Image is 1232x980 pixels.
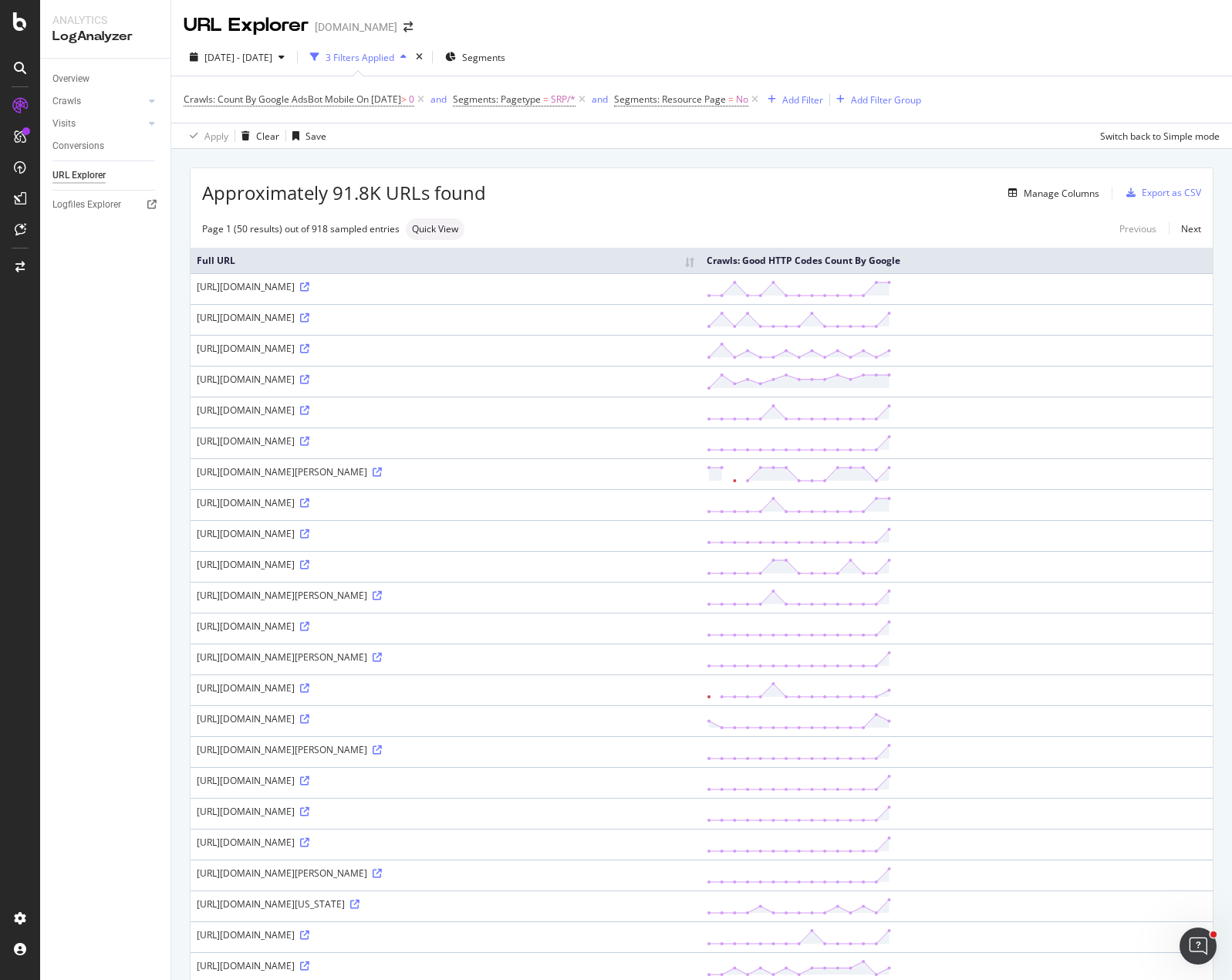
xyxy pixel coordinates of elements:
[700,248,1213,273] th: Crawls: Good HTTP Codes Count By Google
[851,93,921,106] div: Add Filter Group
[401,93,407,106] span: >
[197,867,694,880] div: [URL][DOMAIN_NAME][PERSON_NAME]
[204,130,228,143] div: Apply
[551,89,575,110] span: SRP/*
[304,45,413,69] button: 3 Filters Applied
[184,93,354,106] span: Crawls: Count By Google AdsBot Mobile
[1180,928,1217,965] iframe: Intercom live chat
[197,527,694,540] div: [URL][DOMAIN_NAME]
[197,373,694,386] div: [URL][DOMAIN_NAME]
[197,311,694,324] div: [URL][DOMAIN_NAME]
[736,89,748,110] span: No
[430,92,447,106] button: and
[197,897,694,911] div: [URL][DOMAIN_NAME][US_STATE]
[52,71,160,87] a: Overview
[197,558,694,571] div: [URL][DOMAIN_NAME]
[592,92,608,106] button: and
[52,93,81,110] div: Crawls
[197,959,694,972] div: [URL][DOMAIN_NAME]
[412,225,458,234] span: Quick View
[52,167,106,184] div: URL Explorer
[403,22,413,32] div: arrow-right-arrow-left
[286,123,326,148] button: Save
[52,116,76,132] div: Visits
[52,28,158,46] div: LogAnalyzer
[1100,130,1220,143] div: Switch back to Simple mode
[197,465,694,478] div: [URL][DOMAIN_NAME][PERSON_NAME]
[52,93,144,110] a: Crawls
[184,12,309,39] div: URL Explorer
[52,12,158,28] div: Analytics
[197,342,694,355] div: [URL][DOMAIN_NAME]
[235,123,279,148] button: Clear
[197,589,694,602] div: [URL][DOMAIN_NAME][PERSON_NAME]
[52,197,121,213] div: Logfiles Explorer
[1002,184,1099,202] button: Manage Columns
[202,222,400,235] div: Page 1 (50 results) out of 918 sampled entries
[52,71,89,87] div: Overview
[52,167,160,184] a: URL Explorer
[197,651,694,664] div: [URL][DOMAIN_NAME][PERSON_NAME]
[52,138,160,154] a: Conversions
[453,93,541,106] span: Segments: Pagetype
[439,45,511,69] button: Segments
[592,93,608,106] div: and
[413,49,426,65] div: times
[52,138,104,154] div: Conversions
[761,90,823,109] button: Add Filter
[1120,181,1201,205] button: Export as CSV
[52,197,160,213] a: Logfiles Explorer
[52,116,144,132] a: Visits
[1169,218,1201,240] a: Next
[256,130,279,143] div: Clear
[197,280,694,293] div: [URL][DOMAIN_NAME]
[1094,123,1220,148] button: Switch back to Simple mode
[197,928,694,941] div: [URL][DOMAIN_NAME]
[197,496,694,509] div: [URL][DOMAIN_NAME]
[305,130,326,143] div: Save
[430,93,447,106] div: and
[356,93,401,106] span: On [DATE]
[197,805,694,818] div: [URL][DOMAIN_NAME]
[204,51,272,64] span: [DATE] - [DATE]
[782,93,823,106] div: Add Filter
[184,123,228,148] button: Apply
[728,93,734,106] span: =
[197,836,694,849] div: [URL][DOMAIN_NAME]
[197,681,694,694] div: [URL][DOMAIN_NAME]
[197,774,694,787] div: [URL][DOMAIN_NAME]
[197,434,694,448] div: [URL][DOMAIN_NAME]
[184,45,291,69] button: [DATE] - [DATE]
[197,743,694,756] div: [URL][DOMAIN_NAME][PERSON_NAME]
[830,90,921,109] button: Add Filter Group
[462,51,505,64] span: Segments
[326,51,394,64] div: 3 Filters Applied
[197,404,694,417] div: [URL][DOMAIN_NAME]
[614,93,726,106] span: Segments: Resource Page
[1024,187,1099,200] div: Manage Columns
[409,89,414,110] span: 0
[315,19,397,35] div: [DOMAIN_NAME]
[197,712,694,725] div: [URL][DOMAIN_NAME]
[202,180,486,206] span: Approximately 91.8K URLs found
[197,620,694,633] div: [URL][DOMAIN_NAME]
[406,218,464,240] div: neutral label
[543,93,548,106] span: =
[1142,186,1201,199] div: Export as CSV
[191,248,700,273] th: Full URL: activate to sort column ascending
